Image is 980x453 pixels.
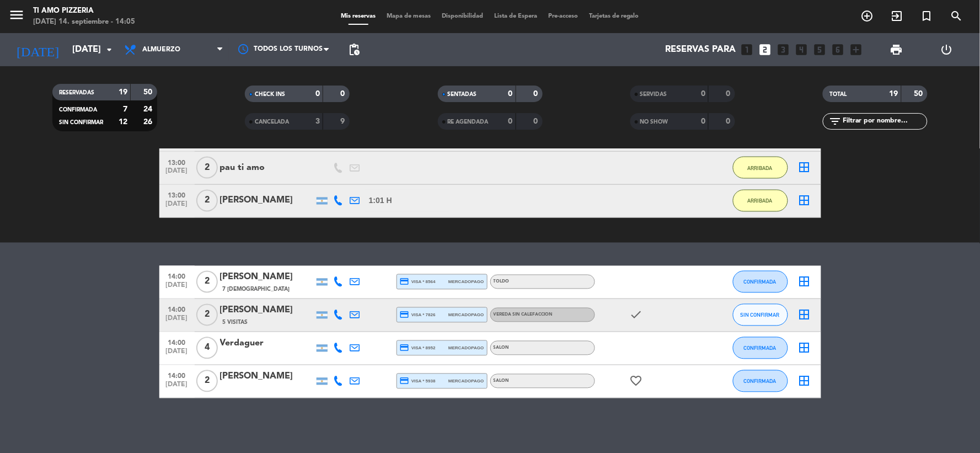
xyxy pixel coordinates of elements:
div: [PERSON_NAME] [220,370,314,384]
i: border_all [798,342,811,355]
span: Mapa de mesas [381,13,436,19]
div: Verdaguer [220,337,314,351]
i: search [950,9,963,23]
span: CHECK INS [255,92,285,97]
button: CONFIRMADA [733,271,788,293]
span: 13:00 [163,156,191,168]
button: SIN CONFIRMAR [733,304,788,326]
span: TOTAL [829,92,847,97]
span: CONFIRMADA [744,345,776,351]
div: TI AMO PIZZERIA [33,6,135,17]
i: [DATE] [8,38,67,62]
span: 4 [196,337,218,359]
span: Pre-acceso [543,13,583,19]
span: mercadopago [448,378,484,385]
span: 7 [DEMOGRAPHIC_DATA] [223,285,290,294]
i: border_all [798,194,811,207]
i: border_all [798,161,811,174]
span: 13:00 [163,189,191,201]
span: [DATE] [163,168,191,180]
span: 2 [196,304,218,326]
strong: 3 [315,118,320,125]
span: visa * 8952 [400,343,436,353]
strong: 0 [315,90,320,98]
span: SIN CONFIRMAR [59,120,103,125]
i: looks_4 [795,42,809,57]
i: menu [8,7,25,23]
span: SIN CONFIRMAR [741,312,780,318]
span: [DATE] [163,348,191,361]
span: ARRIBADA [748,198,773,204]
strong: 26 [143,118,154,126]
span: Almuerzo [142,46,180,54]
span: 5 Visitas [223,318,248,327]
span: SENTADAS [448,92,477,97]
button: CONFIRMADA [733,337,788,359]
span: 14:00 [163,369,191,382]
button: ARRIBADA [733,190,788,212]
span: TOLDO [494,280,510,284]
span: RESERVADAS [59,90,94,95]
input: Filtrar por nombre... [842,115,927,127]
button: ARRIBADA [733,157,788,179]
span: CONFIRMADA [744,379,776,385]
div: [PERSON_NAME] [220,270,314,285]
strong: 0 [508,118,513,125]
strong: 0 [726,90,732,98]
span: 1:01 H [369,195,392,207]
i: exit_to_app [891,9,904,23]
span: [DATE] [163,315,191,328]
i: arrow_drop_down [103,43,116,56]
span: [DATE] [163,381,191,394]
strong: 50 [914,90,925,98]
span: visa * 8564 [400,277,436,287]
strong: 9 [341,118,347,125]
i: check [630,308,643,322]
span: 14:00 [163,270,191,283]
i: looks_6 [831,42,845,57]
button: CONFIRMADA [733,370,788,392]
span: mercadopago [448,345,484,352]
span: mercadopago [448,279,484,286]
span: [DATE] [163,282,191,295]
strong: 0 [701,90,705,98]
i: border_all [798,375,811,388]
span: SERVIDAS [640,92,667,97]
span: Reservas para [666,45,736,55]
i: credit_card [400,310,410,320]
span: Mis reservas [335,13,381,19]
span: 2 [196,157,218,179]
strong: 12 [119,118,127,126]
span: CANCELADA [255,119,289,125]
div: [PERSON_NAME] [220,194,314,208]
i: credit_card [400,343,410,353]
i: looks_two [758,42,773,57]
i: looks_one [740,42,754,57]
span: Lista de Espera [489,13,543,19]
i: power_settings_new [940,43,953,56]
button: menu [8,7,25,27]
strong: 0 [726,118,732,125]
strong: 24 [143,105,154,113]
i: credit_card [400,376,410,386]
span: NO SHOW [640,119,668,125]
strong: 0 [533,90,540,98]
span: 2 [196,370,218,392]
span: VEREDA SIN CALEFACCION [494,313,553,317]
i: filter_list [828,115,842,128]
i: border_all [798,308,811,322]
span: mercadopago [448,312,484,319]
span: visa * 7826 [400,310,436,320]
i: looks_3 [776,42,791,57]
i: add_circle_outline [861,9,874,23]
span: pending_actions [347,43,361,56]
i: add_box [849,42,864,57]
div: LOG OUT [922,33,972,66]
span: print [890,43,903,56]
span: CONFIRMADA [59,107,97,113]
i: favorite_border [630,375,643,388]
span: 14:00 [163,303,191,316]
i: looks_5 [813,42,827,57]
i: credit_card [400,277,410,287]
div: [PERSON_NAME] [220,303,314,318]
